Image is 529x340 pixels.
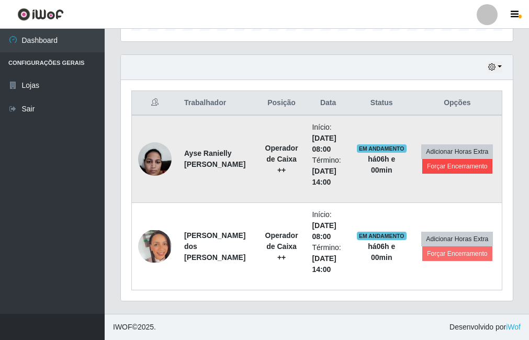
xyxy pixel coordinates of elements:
[257,91,306,116] th: Posição
[368,242,395,262] strong: há 06 h e 00 min
[312,242,344,275] li: Término:
[265,231,298,262] strong: Operador de Caixa ++
[138,230,172,263] img: 1741725931252.jpeg
[138,137,172,181] img: 1712274228951.jpeg
[312,122,344,155] li: Início:
[421,144,493,159] button: Adicionar Horas Extra
[113,323,132,331] span: IWOF
[422,246,492,261] button: Forçar Encerramento
[351,91,413,116] th: Status
[449,322,521,333] span: Desenvolvido por
[357,144,407,153] span: EM ANDAMENTO
[306,91,350,116] th: Data
[312,167,336,186] time: [DATE] 14:00
[422,159,492,174] button: Forçar Encerramento
[312,254,336,274] time: [DATE] 14:00
[312,155,344,188] li: Término:
[265,144,298,174] strong: Operador de Caixa ++
[368,155,395,174] strong: há 06 h e 00 min
[312,209,344,242] li: Início:
[178,91,257,116] th: Trabalhador
[312,134,336,153] time: [DATE] 08:00
[421,232,493,246] button: Adicionar Horas Extra
[413,91,502,116] th: Opções
[113,322,156,333] span: © 2025 .
[506,323,521,331] a: iWof
[17,8,64,21] img: CoreUI Logo
[312,221,336,241] time: [DATE] 08:00
[184,231,245,262] strong: [PERSON_NAME] dos [PERSON_NAME]
[184,149,245,168] strong: Ayse Ranielly [PERSON_NAME]
[357,232,407,240] span: EM ANDAMENTO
